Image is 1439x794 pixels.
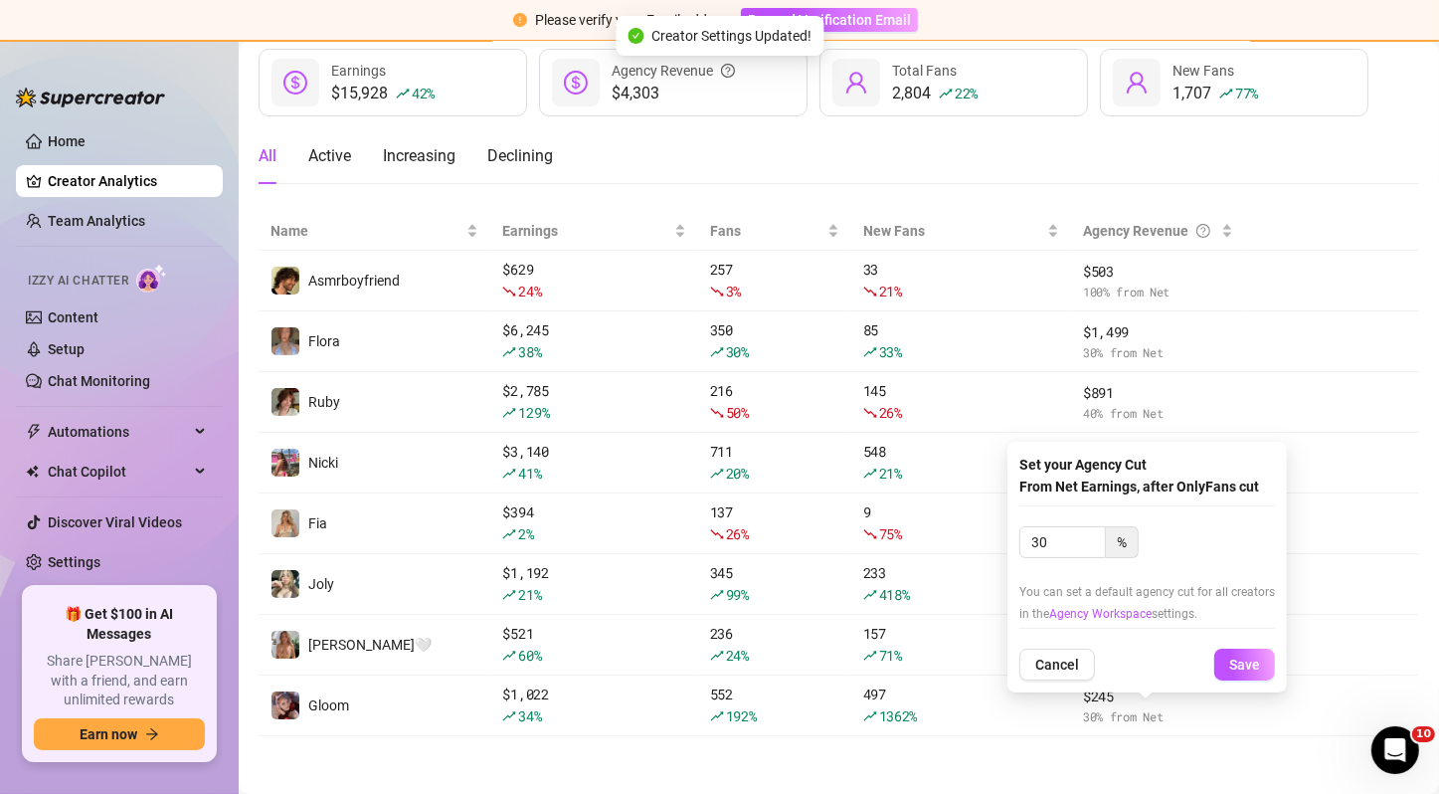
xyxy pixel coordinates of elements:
[710,467,724,481] span: rise
[863,709,877,723] span: rise
[48,554,100,570] a: Settings
[26,424,42,440] span: thunderbolt
[879,524,902,543] span: 75 %
[1214,649,1275,681] button: Save
[80,726,137,742] span: Earn now
[710,562,839,606] div: 345
[16,88,165,107] img: logo-BBDzfeDw.svg
[518,282,541,300] span: 24 %
[1035,657,1079,673] span: Cancel
[502,220,669,242] span: Earnings
[518,464,541,483] span: 41 %
[518,585,541,604] span: 21 %
[863,527,877,541] span: fall
[136,264,167,293] img: AI Chatter
[863,319,1059,363] div: 85
[308,144,351,168] div: Active
[955,84,978,102] span: 22 %
[396,87,410,100] span: rise
[651,25,811,47] span: Creator Settings Updated!
[879,706,918,725] span: 1362 %
[726,706,757,725] span: 192 %
[513,13,527,27] span: exclamation-circle
[1083,261,1233,283] span: $ 503
[628,28,643,44] span: check-circle
[879,342,902,361] span: 33 %
[518,403,549,422] span: 129 %
[26,465,39,479] img: Chat Copilot
[502,649,516,663] span: rise
[863,501,1059,545] div: 9
[48,341,85,357] a: Setup
[1019,457,1259,495] span: Set your Agency Cut From Net Earnings, after OnlyFans cut
[1083,220,1217,242] div: Agency Revenue
[1229,657,1260,673] span: Save
[48,373,150,389] a: Chat Monitoring
[145,727,159,741] span: arrow-right
[34,718,205,750] button: Earn nowarrow-right
[726,282,741,300] span: 3 %
[502,380,685,424] div: $ 2,785
[48,514,182,530] a: Discover Viral Videos
[259,212,490,251] th: Name
[308,637,432,653] span: [PERSON_NAME]🤍
[892,82,978,105] div: 2,804
[726,585,749,604] span: 99 %
[863,406,877,420] span: fall
[1083,707,1233,726] span: 30 % from Net
[564,71,588,95] span: dollar-circle
[863,220,1043,242] span: New Fans
[726,342,749,361] span: 30 %
[518,524,533,543] span: 2 %
[1371,726,1419,774] iframe: Intercom live chat
[851,212,1071,251] th: New Fans
[502,285,516,298] span: fall
[48,165,207,197] a: Creator Analytics
[710,319,839,363] div: 350
[863,684,1059,727] div: 497
[863,588,877,602] span: rise
[1412,726,1435,742] span: 10
[1172,63,1234,79] span: New Fans
[863,562,1059,606] div: 233
[34,652,205,710] span: Share [PERSON_NAME] with a friend, and earn unlimited rewards
[710,259,839,302] div: 257
[502,623,685,667] div: $ 521
[502,406,516,420] span: rise
[721,60,735,82] span: question-circle
[710,285,724,298] span: fall
[1020,527,1105,557] input: Enter in %
[863,345,877,359] span: rise
[308,273,400,289] span: Asmrboyfriend
[331,63,386,79] span: Earnings
[283,71,307,95] span: dollar-circle
[1083,283,1233,301] span: 100 % from Net
[939,87,953,100] span: rise
[612,82,735,105] span: $4,303
[1235,84,1258,102] span: 77 %
[502,684,685,727] div: $ 1,022
[844,71,868,95] span: user
[502,588,516,602] span: rise
[412,84,435,102] span: 42 %
[308,394,340,410] span: Ruby
[710,406,724,420] span: fall
[879,464,902,483] span: 21 %
[726,646,749,665] span: 24 %
[535,9,733,31] div: Please verify your Email address
[502,441,685,485] div: $ 3,140
[271,388,299,416] img: Ruby
[518,342,541,361] span: 38 %
[863,649,877,663] span: rise
[270,220,462,242] span: Name
[863,623,1059,667] div: 157
[502,562,685,606] div: $ 1,192
[741,8,918,32] button: Resend Verification Email
[879,282,902,300] span: 21 %
[710,588,724,602] span: rise
[710,623,839,667] div: 236
[1125,71,1149,95] span: user
[892,63,957,79] span: Total Fans
[726,524,749,543] span: 26 %
[863,259,1059,302] div: 33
